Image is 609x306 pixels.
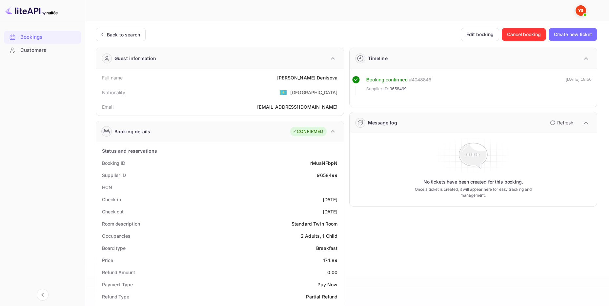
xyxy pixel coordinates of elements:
div: Supplier ID [102,172,126,179]
div: Full name [102,74,123,81]
div: Occupancies [102,232,131,239]
div: Board type [102,245,126,251]
div: [DATE] [323,208,338,215]
img: LiteAPI logo [5,5,58,16]
div: Refund Type [102,293,129,300]
div: rMuaNFbpN [310,160,337,166]
div: Status and reservations [102,147,157,154]
div: CONFIRMED [292,128,323,135]
button: Cancel booking [502,28,546,41]
div: 9658499 [317,172,337,179]
div: Booking details [114,128,150,135]
div: Back to search [107,31,140,38]
p: Refresh [557,119,573,126]
span: 9658499 [390,86,407,92]
div: Customers [4,44,81,57]
div: HCN [102,184,112,191]
div: Booking ID [102,160,125,166]
button: Collapse navigation [37,289,49,301]
div: Partial Refund [306,293,337,300]
p: Once a ticket is created, it will appear here for easy tracking and management. [407,186,540,198]
div: Customers [20,47,78,54]
div: [DATE] 18:50 [566,76,592,95]
div: Booking confirmed [366,76,408,84]
a: Customers [4,44,81,56]
div: [GEOGRAPHIC_DATA] [290,89,338,96]
div: Check out [102,208,124,215]
div: Nationality [102,89,126,96]
button: Edit booking [461,28,499,41]
div: Message log [368,119,397,126]
div: 2 Adults, 1 Child [301,232,338,239]
div: 0.00 [327,269,338,276]
div: Room description [102,220,140,227]
div: 174.89 [323,257,338,264]
div: Refund Amount [102,269,135,276]
div: [PERSON_NAME] Denisova [277,74,337,81]
a: Bookings [4,31,81,43]
span: Supplier ID: [366,86,389,92]
div: # 4048846 [409,76,431,84]
div: Bookings [4,31,81,44]
div: Guest information [114,55,156,62]
div: Pay Now [317,281,337,288]
div: Timeline [368,55,388,62]
div: [EMAIL_ADDRESS][DOMAIN_NAME] [257,103,337,110]
div: Check-in [102,196,121,203]
button: Refresh [546,118,576,128]
div: [DATE] [323,196,338,203]
div: Standard Twin Room [292,220,338,227]
img: Yandex Support [576,5,586,16]
p: No tickets have been created for this booking. [423,179,523,185]
div: Payment Type [102,281,133,288]
div: Price [102,257,113,264]
button: Create new ticket [549,28,597,41]
div: Breakfast [316,245,337,251]
span: United States [279,86,287,98]
div: Bookings [20,33,78,41]
div: Email [102,103,113,110]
